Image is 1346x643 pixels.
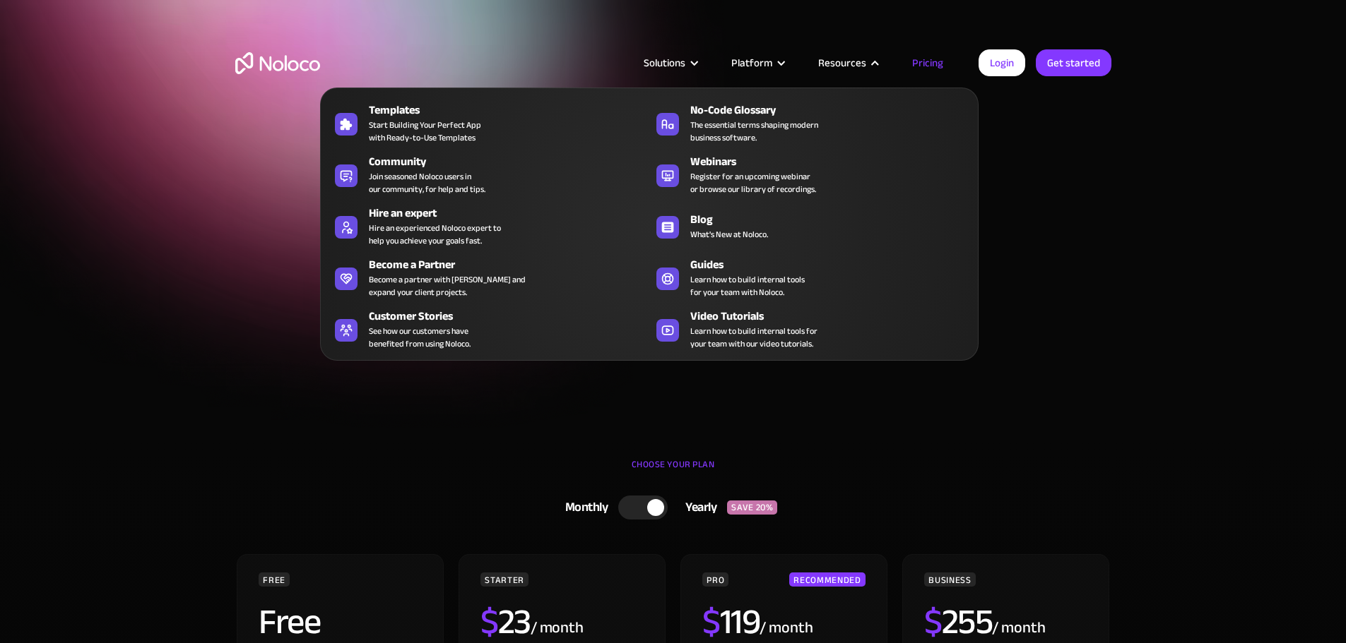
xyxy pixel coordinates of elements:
[531,617,584,639] div: / month
[328,305,649,353] a: Customer StoriesSee how our customers havebenefited from using Noloco.
[649,99,971,147] a: No-Code GlossaryThe essential terms shaping modernbusiness software.
[690,102,977,119] div: No-Code Glossary
[690,211,977,228] div: Blog
[369,170,485,196] span: Join seasoned Noloco users in our community, for help and tips.
[480,572,528,587] div: STARTER
[702,572,728,587] div: PRO
[924,572,975,587] div: BUSINESS
[801,54,895,72] div: Resources
[690,325,817,350] span: Learn how to build internal tools for your team with our video tutorials.
[979,49,1025,76] a: Login
[328,253,649,301] a: Become a PartnerBecome a partner with [PERSON_NAME] andexpand your client projects.
[369,119,481,144] span: Start Building Your Perfect App with Ready-to-Use Templates
[690,228,768,241] span: What's New at Noloco.
[649,305,971,353] a: Video TutorialsLearn how to build internal tools foryour team with our video tutorials.
[235,219,1111,261] h2: Grow your business at any stage with tiered pricing plans that fit your needs.
[649,253,971,301] a: GuidesLearn how to build internal toolsfor your team with Noloco.
[702,604,760,639] h2: 119
[259,604,320,639] h2: Free
[328,150,649,198] a: CommunityJoin seasoned Noloco users inour community, for help and tips.
[649,202,971,250] a: BlogWhat's New at Noloco.
[644,54,685,72] div: Solutions
[328,99,649,147] a: TemplatesStart Building Your Perfect Appwith Ready-to-Use Templates
[320,68,979,361] nav: Resources
[548,497,619,518] div: Monthly
[649,150,971,198] a: WebinarsRegister for an upcoming webinaror browse our library of recordings.
[690,119,818,144] span: The essential terms shaping modern business software.
[1036,49,1111,76] a: Get started
[369,308,656,325] div: Customer Stories
[369,102,656,119] div: Templates
[690,153,977,170] div: Webinars
[259,572,290,587] div: FREE
[369,273,526,299] div: Become a partner with [PERSON_NAME] and expand your client projects.
[760,617,813,639] div: / month
[235,120,1111,205] h1: Flexible Pricing Designed for Business
[369,153,656,170] div: Community
[369,222,501,247] div: Hire an experienced Noloco expert to help you achieve your goals fast.
[369,325,471,350] span: See how our customers have benefited from using Noloco.
[818,54,866,72] div: Resources
[369,256,656,273] div: Become a Partner
[992,617,1045,639] div: / month
[895,54,961,72] a: Pricing
[235,454,1111,489] div: CHOOSE YOUR PLAN
[369,205,656,222] div: Hire an expert
[328,202,649,250] a: Hire an expertHire an experienced Noloco expert tohelp you achieve your goals fast.
[626,54,714,72] div: Solutions
[924,604,992,639] h2: 255
[690,170,816,196] span: Register for an upcoming webinar or browse our library of recordings.
[714,54,801,72] div: Platform
[235,52,320,74] a: home
[690,256,977,273] div: Guides
[690,273,805,299] span: Learn how to build internal tools for your team with Noloco.
[690,308,977,325] div: Video Tutorials
[727,500,777,515] div: SAVE 20%
[789,572,865,587] div: RECOMMENDED
[480,604,531,639] h2: 23
[731,54,772,72] div: Platform
[668,497,727,518] div: Yearly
